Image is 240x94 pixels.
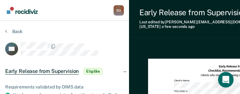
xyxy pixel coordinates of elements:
button: Back [5,29,23,34]
span: a few seconds ago [162,24,195,29]
div: Requirements validated by OIMS data [5,84,124,90]
button: Profile dropdown button [114,5,124,16]
img: Recidiviz [7,7,38,14]
div: Open Intercom Messenger [218,72,234,88]
span: Early Release from Supervision [5,68,79,75]
span: Eligible [84,68,102,75]
div: B O [114,5,124,16]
